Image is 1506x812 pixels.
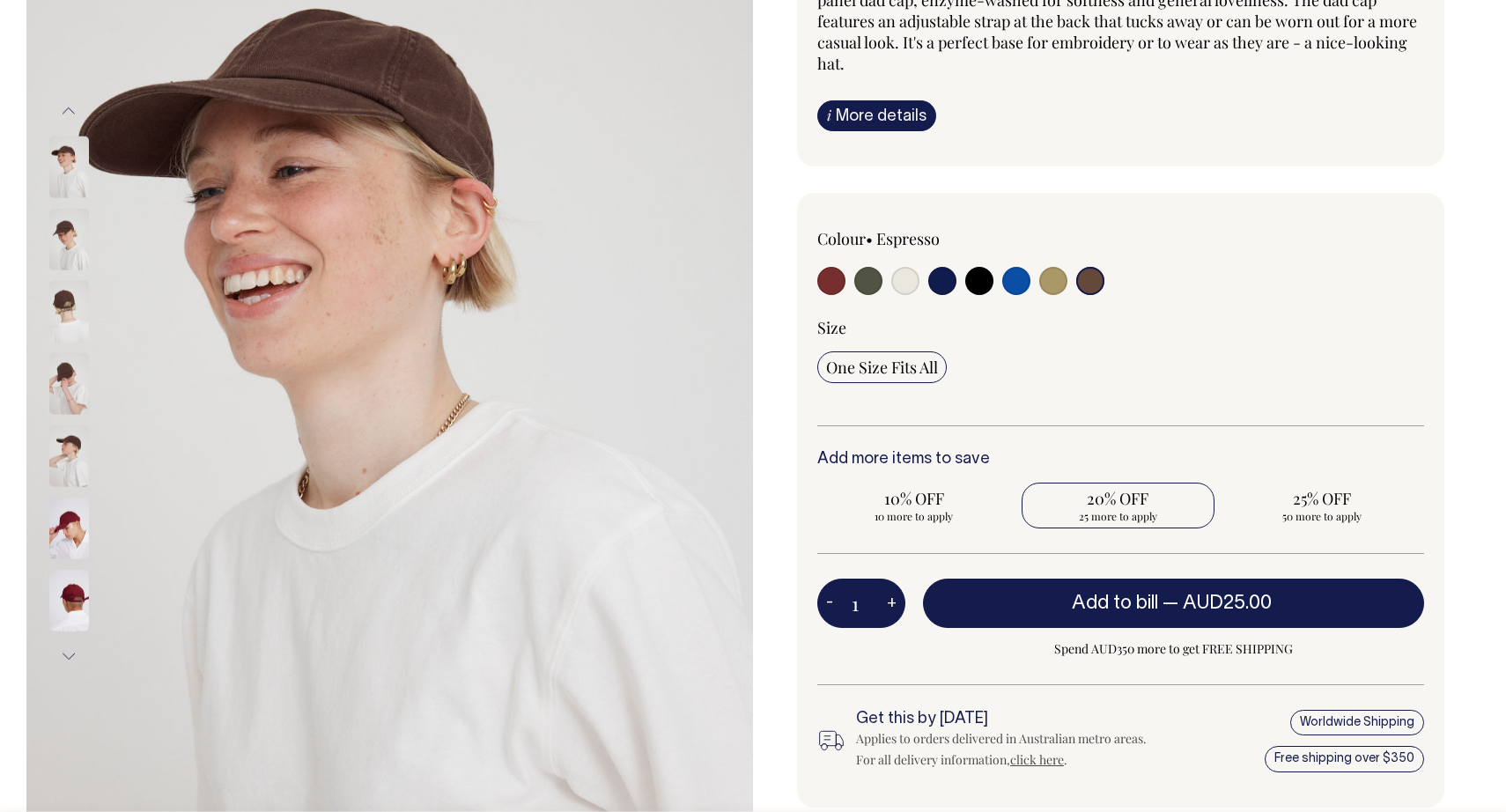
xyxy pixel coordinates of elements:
button: Add to bill —AUD25.00 [923,579,1424,628]
span: i [827,106,831,124]
span: 10% OFF [826,488,1002,509]
span: Spend AUD350 more to get FREE SHIPPING [923,639,1424,660]
span: 50 more to apply [1234,509,1410,523]
span: 10 more to apply [826,509,1002,523]
input: One Size Fits All [817,351,947,383]
button: + [878,586,905,621]
div: Applies to orders delivered in Australian metro areas. For all delivery information, . [856,728,1148,771]
img: espresso [49,280,89,342]
button: Next [55,636,82,675]
input: 20% OFF 25 more to apply [1022,483,1215,528]
input: 10% OFF 10 more to apply [817,483,1011,528]
input: 25% OFF 50 more to apply [1225,483,1419,528]
span: — [1163,594,1276,612]
span: 25 more to apply [1030,509,1207,523]
img: espresso [49,424,89,486]
button: - [817,586,842,621]
a: click here [1010,751,1064,768]
span: One Size Fits All [826,357,938,378]
span: 25% OFF [1234,488,1410,509]
a: iMore details [817,100,936,131]
div: Size [817,317,1424,338]
img: espresso [49,136,89,197]
img: burgundy [49,497,89,558]
img: espresso [49,352,89,414]
div: Colour [817,228,1060,249]
h6: Add more items to save [817,451,1424,469]
span: • [866,228,873,249]
img: espresso [49,208,89,269]
span: Add to bill [1072,594,1158,612]
button: Previous [55,92,82,131]
h6: Get this by [DATE] [856,711,1148,728]
span: 20% OFF [1030,488,1207,509]
label: Espresso [876,228,940,249]
span: AUD25.00 [1183,594,1272,612]
img: burgundy [49,569,89,631]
